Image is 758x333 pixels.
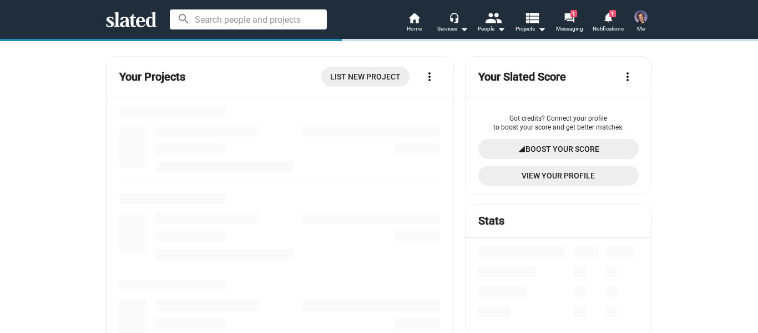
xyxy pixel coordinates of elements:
a: 1Notifications [589,11,628,36]
a: View Your Profile [478,166,639,186]
img: Logan Kelly [634,10,648,23]
span: Home [407,22,422,36]
div: People [478,22,506,36]
mat-icon: headset_mic [449,12,459,22]
mat-icon: home [407,11,421,24]
span: Boost Your Score [525,139,599,159]
input: Search people and projects [170,9,327,29]
mat-icon: signal_cellular_4_bar [518,139,525,159]
mat-icon: arrow_drop_down [494,22,508,36]
a: Home [395,11,433,36]
button: Projects [511,11,550,36]
span: View Your Profile [487,166,630,186]
mat-icon: forum [564,12,574,23]
a: 1Messaging [550,11,589,36]
div: Got credits? Connect your profile to boost your score and get better matches. [478,115,639,132]
span: List New Project [330,67,401,87]
span: 1 [570,10,577,17]
mat-icon: people [485,9,501,26]
mat-card-title: Your Slated Score [478,69,566,85]
mat-icon: arrow_drop_down [535,22,548,36]
span: Notifications [593,22,624,36]
span: Messaging [556,22,583,36]
button: Logan KellyMe [628,8,654,37]
span: 1 [609,10,616,17]
mat-icon: notifications [603,12,613,22]
button: People [472,11,511,36]
div: Services [437,22,468,36]
a: Boost Your Score [478,139,639,159]
mat-card-title: Your Projects [119,69,185,85]
mat-icon: more_vert [423,70,436,83]
mat-card-title: Stats [478,213,504,228]
span: Me [637,22,645,36]
mat-icon: view_list [524,9,540,26]
button: Services [433,11,472,36]
mat-icon: more_vert [621,70,634,83]
a: List New Project [321,67,410,87]
mat-icon: arrow_drop_down [457,22,471,36]
span: Projects [516,22,546,36]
